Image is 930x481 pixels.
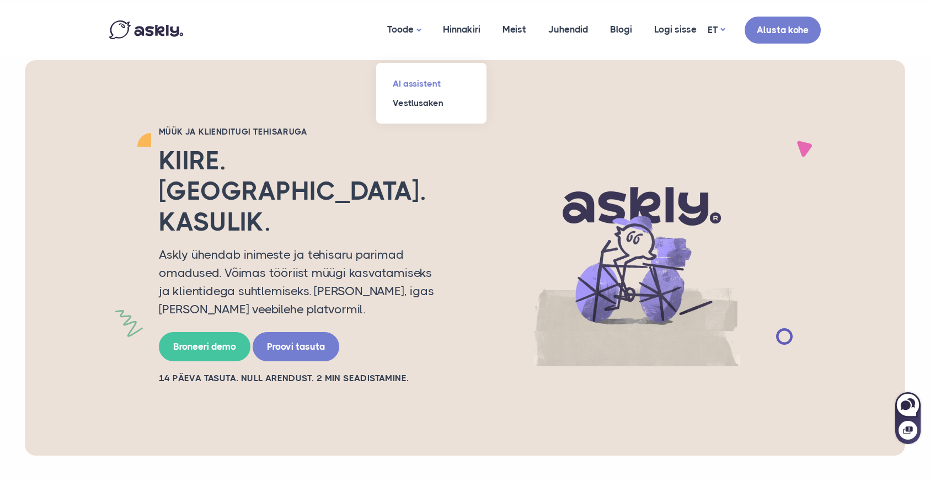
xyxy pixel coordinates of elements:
h2: 14 PÄEVA TASUTA. NULL ARENDUST. 2 MIN SEADISTAMINE. [159,372,446,384]
a: Blogi [599,3,643,56]
a: Hinnakiri [432,3,491,56]
a: Alusta kohe [745,17,821,44]
iframe: Askly chat [894,390,922,445]
h2: Kiire. [GEOGRAPHIC_DATA]. Kasulik. [159,146,446,237]
a: Broneeri demo [159,332,250,361]
img: Askly [109,20,183,39]
a: AI assistent [376,74,487,93]
a: Vestlusaken [376,93,487,113]
a: ET [708,22,725,38]
h2: Müük ja klienditugi tehisaruga [159,126,446,137]
a: Juhendid [537,3,599,56]
img: AI multilingual chat [462,149,810,367]
a: Toode [376,3,432,57]
a: Proovi tasuta [253,332,339,361]
a: Meist [491,3,537,56]
p: Askly ühendab inimeste ja tehisaru parimad omadused. Võimas tööriist müügi kasvatamiseks ja klien... [159,245,446,318]
a: Logi sisse [643,3,708,56]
